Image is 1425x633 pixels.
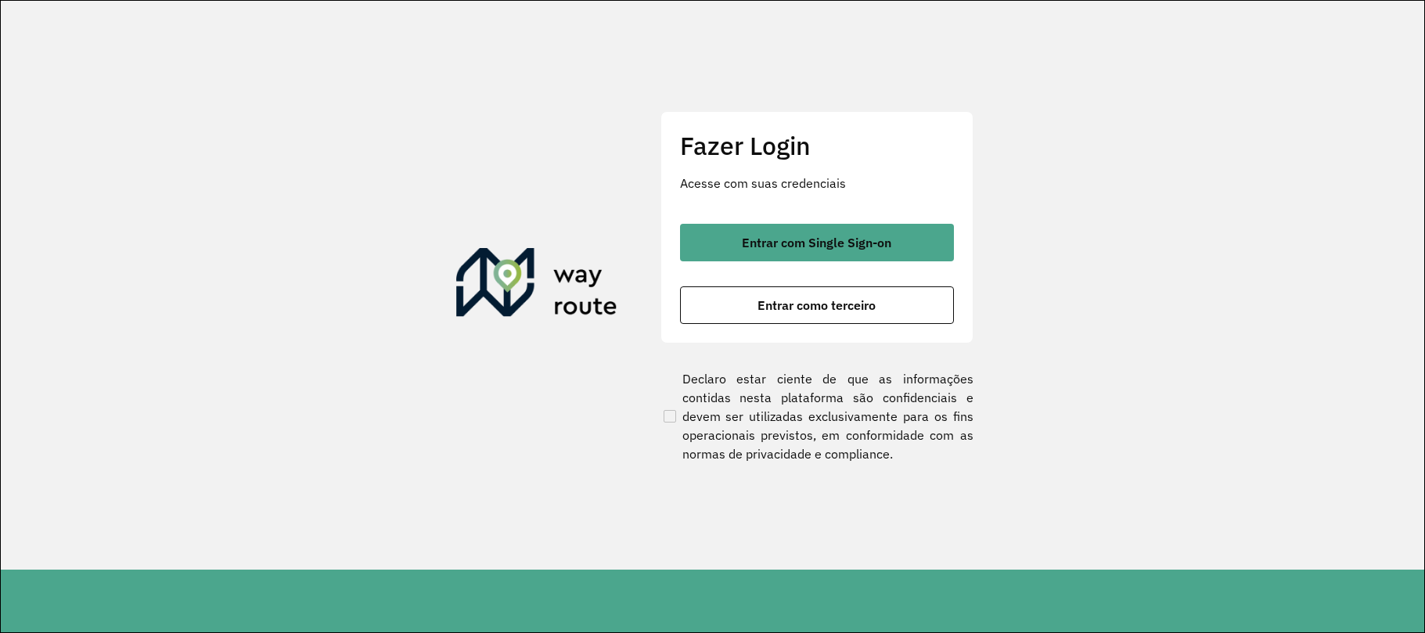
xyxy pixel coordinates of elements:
[680,224,954,261] button: button
[680,131,954,160] h2: Fazer Login
[742,236,891,249] span: Entrar com Single Sign-on
[680,286,954,324] button: button
[456,248,617,323] img: Roteirizador AmbevTech
[757,299,876,311] span: Entrar como terceiro
[680,174,954,192] p: Acesse com suas credenciais
[660,369,973,463] label: Declaro estar ciente de que as informações contidas nesta plataforma são confidenciais e devem se...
